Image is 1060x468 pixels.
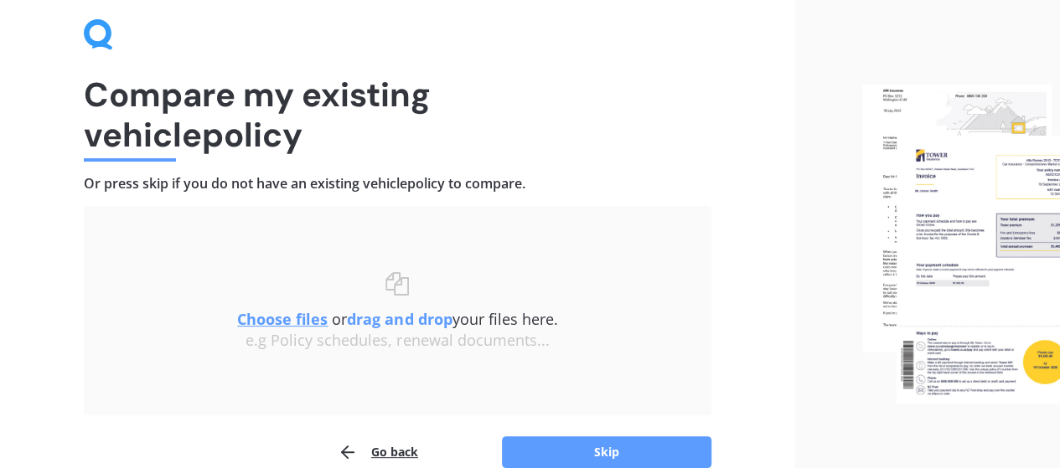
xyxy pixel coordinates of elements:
[117,332,678,350] div: e.g Policy schedules, renewal documents...
[347,309,452,329] b: drag and drop
[502,436,711,468] button: Skip
[237,309,328,329] u: Choose files
[84,75,711,155] h1: Compare my existing vehicle policy
[862,85,1060,404] img: files.webp
[84,175,711,193] h4: Or press skip if you do not have an existing vehicle policy to compare.
[237,309,557,329] span: or your files here.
